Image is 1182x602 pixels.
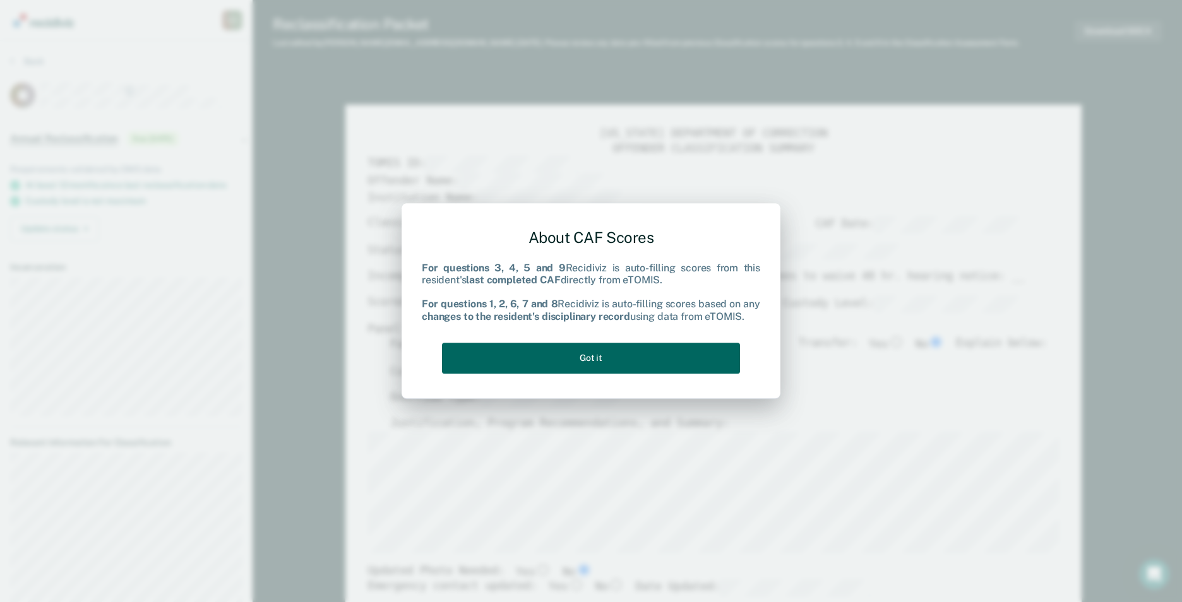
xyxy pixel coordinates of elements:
b: For questions 3, 4, 5 and 9 [422,262,566,274]
b: changes to the resident's disciplinary record [422,310,630,322]
b: For questions 1, 2, 6, 7 and 8 [422,298,558,310]
div: About CAF Scores [422,218,760,257]
div: Recidiviz is auto-filling scores from this resident's directly from eTOMIS. Recidiviz is auto-fil... [422,262,760,322]
b: last completed CAF [466,274,560,286]
button: Got it [442,343,740,374]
